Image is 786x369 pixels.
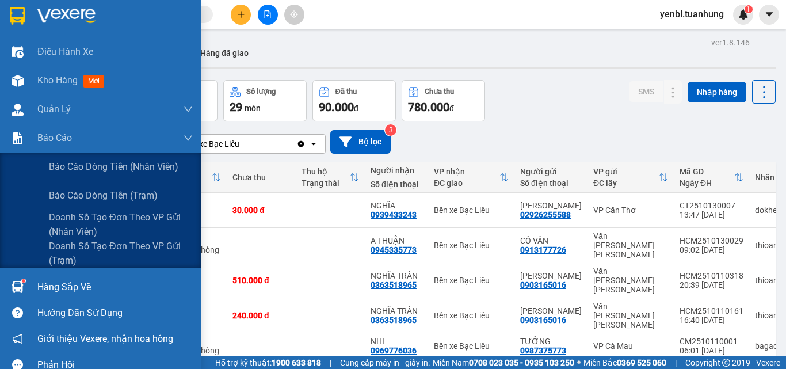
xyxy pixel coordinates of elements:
div: Văn [PERSON_NAME] [PERSON_NAME] [593,302,668,329]
span: Báo cáo [37,131,72,145]
div: Hàng sắp về [37,279,193,296]
button: aim [284,5,304,25]
th: Toggle SortBy [587,162,674,193]
span: Báo cáo dòng tiền (nhân viên) [49,159,178,174]
div: Số lượng [246,88,276,96]
div: 09:02 [DATE] [680,245,743,254]
span: yenbl.tuanhung [651,7,733,21]
div: ANH MINH [520,271,582,280]
span: 1 [746,5,750,13]
span: question-circle [12,307,23,318]
div: Hướng dẫn sử dụng [37,305,193,322]
div: CM2510110001 [680,337,743,346]
span: 29 [230,100,242,114]
div: TƯỞNG [520,337,582,346]
div: NGHĨA [371,201,422,210]
div: VP nhận [434,167,499,176]
sup: 1 [745,5,753,13]
span: Doanh số tạo đơn theo VP gửi (nhân viên) [49,210,193,239]
img: logo-vxr [10,7,25,25]
span: món [245,104,261,113]
div: VP Cần Thơ [593,206,668,215]
div: 0363518965 [371,315,417,325]
button: file-add [258,5,278,25]
div: Số điện thoại [520,178,582,188]
div: 30.000 đ [232,206,290,215]
span: Điều hành xe [37,44,93,59]
div: Văn [PERSON_NAME] [PERSON_NAME] [593,231,668,259]
span: | [330,356,331,369]
div: HCM2510110161 [680,306,743,315]
span: notification [12,333,23,344]
div: Bến xe Bạc Liêu [434,241,509,250]
img: warehouse-icon [12,46,24,58]
div: 0363518965 [371,280,417,290]
div: 0939433243 [371,210,417,219]
span: Giới thiệu Vexere, nhận hoa hồng [37,332,173,346]
div: 0903165016 [520,315,566,325]
span: Kho hàng [37,75,78,86]
th: Toggle SortBy [674,162,749,193]
img: icon-new-feature [738,9,749,20]
span: | [675,356,677,369]
div: Bến xe Bạc Liêu [434,311,509,320]
div: Trạng thái [302,178,350,188]
button: Đã thu90.000đ [312,80,396,121]
div: Bến xe Bạc Liêu [434,276,509,285]
svg: Clear value [296,139,306,149]
sup: 1 [22,279,25,283]
div: HCM2510130029 [680,236,743,245]
strong: 1900 633 818 [272,358,321,367]
span: copyright [722,359,730,367]
div: ANH MINH [520,306,582,315]
div: 0945335773 [371,245,417,254]
span: Hỗ trợ kỹ thuật: [215,356,321,369]
span: aim [290,10,298,18]
div: ver 1.8.146 [711,36,750,49]
img: warehouse-icon [12,104,24,116]
div: Chưa thu [232,173,290,182]
div: VP Cà Mau [593,341,668,351]
button: Bộ lọc [330,130,391,154]
div: 02926255588 [520,210,571,219]
div: Người nhận [371,166,422,175]
span: ⚪️ [577,360,581,365]
div: Thu hộ [302,167,350,176]
div: Bến xe Bạc Liêu [184,138,239,150]
button: Nhập hàng [688,82,746,102]
div: 0969776036 [371,346,417,355]
div: Ngày ĐH [680,178,734,188]
div: 510.000 đ [232,276,290,285]
div: 0913177726 [520,245,566,254]
span: caret-down [764,9,774,20]
button: plus [231,5,251,25]
span: đ [449,104,454,113]
button: Hàng đã giao [191,39,258,67]
span: plus [237,10,245,18]
img: warehouse-icon [12,281,24,293]
div: Bến xe Bạc Liêu [434,341,509,351]
input: Selected Bến xe Bạc Liêu. [241,138,242,150]
sup: 3 [385,124,396,136]
div: 06:01 [DATE] [680,346,743,355]
div: Đã thu [335,88,357,96]
div: 13:47 [DATE] [680,210,743,219]
img: solution-icon [12,132,24,144]
svg: open [309,139,318,149]
div: NHI [371,337,422,346]
div: Chưa thu [425,88,454,96]
div: VP gửi [593,167,659,176]
span: Quản Lý [37,102,71,116]
div: NGHĨA TRẦN [371,306,422,315]
span: Báo cáo dòng tiền (trạm) [49,188,158,203]
button: Số lượng29món [223,80,307,121]
div: Bến xe Bạc Liêu [434,206,509,215]
strong: 0708 023 035 - 0935 103 250 [469,358,574,367]
span: down [184,134,193,143]
button: caret-down [759,5,779,25]
div: VŨ PHÚC [520,201,582,210]
div: CT2510130007 [680,201,743,210]
strong: 0369 525 060 [617,358,666,367]
div: CÔ VÂN [520,236,582,245]
div: 16:40 [DATE] [680,315,743,325]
